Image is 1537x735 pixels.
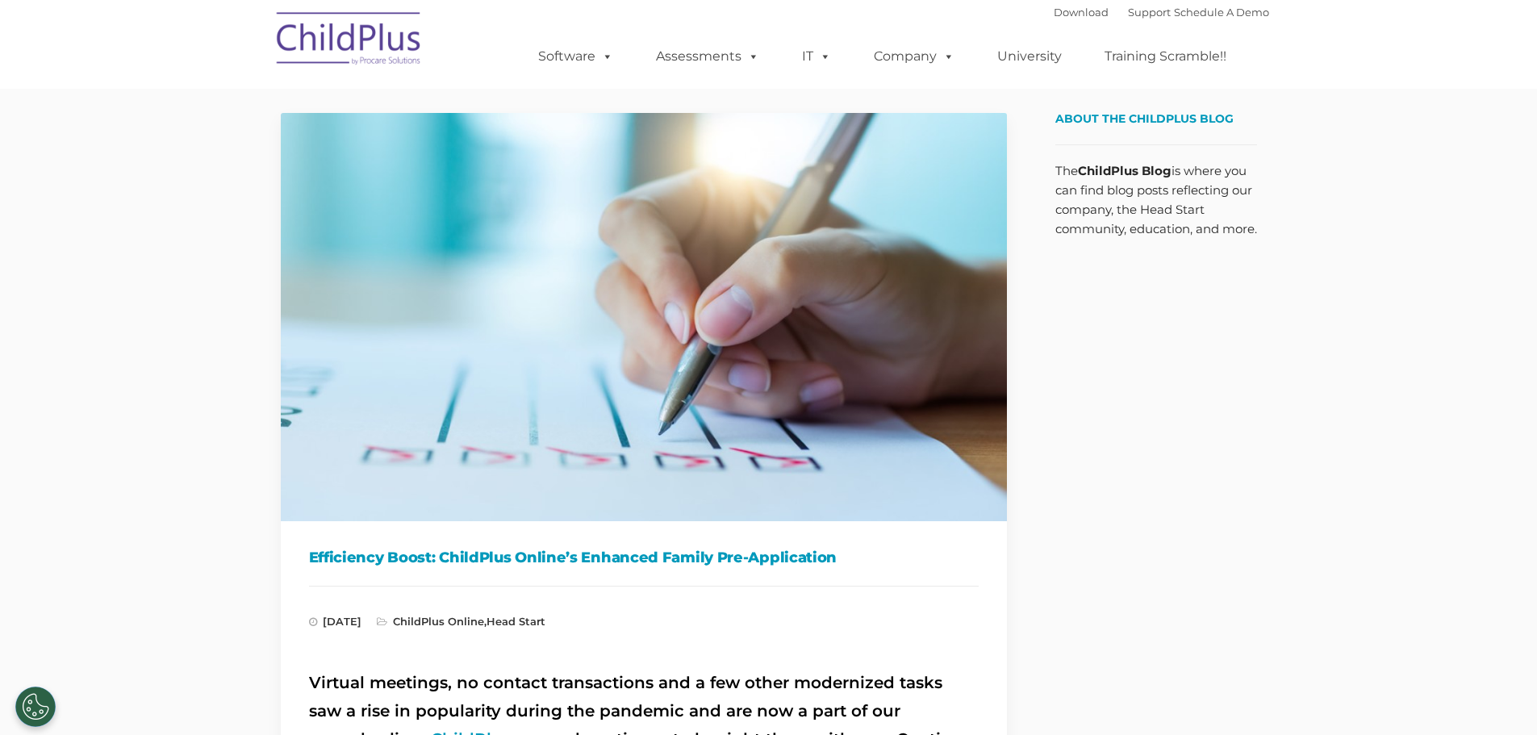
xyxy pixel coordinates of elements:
[1078,163,1172,178] strong: ChildPlus Blog
[1055,111,1234,126] span: About the ChildPlus Blog
[309,545,979,570] h1: Efficiency Boost: ChildPlus Online’s Enhanced Family Pre-Application
[981,40,1078,73] a: University
[1174,6,1269,19] a: Schedule A Demo
[1054,6,1269,19] font: |
[640,40,775,73] a: Assessments
[269,1,430,81] img: ChildPlus by Procare Solutions
[309,615,361,628] span: [DATE]
[377,615,545,628] span: ,
[1055,161,1257,239] p: The is where you can find blog posts reflecting our company, the Head Start community, education,...
[281,113,1007,521] img: Efficiency Boost: ChildPlus Online's Enhanced Family Pre-Application Process - Streamlining Appli...
[786,40,847,73] a: IT
[858,40,971,73] a: Company
[522,40,629,73] a: Software
[15,687,56,727] button: Cookies Settings
[1128,6,1171,19] a: Support
[1088,40,1243,73] a: Training Scramble!!
[393,615,484,628] a: ChildPlus Online
[1054,6,1109,19] a: Download
[487,615,545,628] a: Head Start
